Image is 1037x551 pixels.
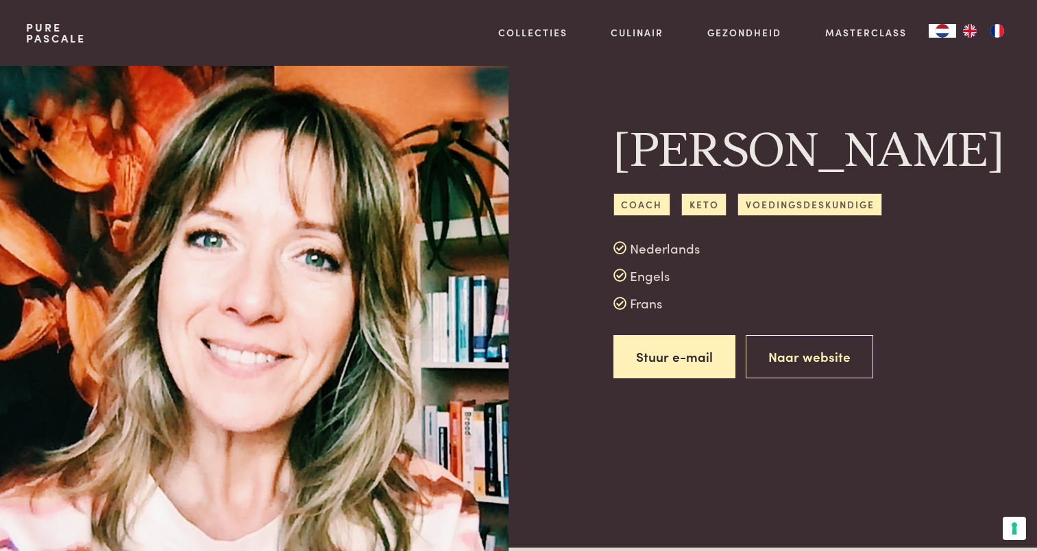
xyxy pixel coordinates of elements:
[681,193,727,216] span: Keto
[613,193,670,216] span: Coach
[929,24,956,38] div: Language
[737,193,882,216] span: Voedingsdeskundige
[929,24,956,38] a: NL
[26,22,86,44] a: PurePascale
[498,25,568,40] a: Collecties
[613,335,735,378] a: Stuur e-mail
[611,25,663,40] a: Culinair
[707,25,781,40] a: Gezondheid
[613,293,1011,314] div: Frans
[984,24,1011,38] a: FR
[746,335,873,378] a: Naar website
[613,121,931,182] h1: [PERSON_NAME]
[1003,517,1026,540] button: Uw voorkeuren voor toestemming voor trackingtechnologieën
[956,24,984,38] a: EN
[613,265,1011,286] div: Engels
[613,238,1011,258] div: Nederlands
[929,24,1011,38] aside: Language selected: Nederlands
[825,25,907,40] a: Masterclass
[956,24,1011,38] ul: Language list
